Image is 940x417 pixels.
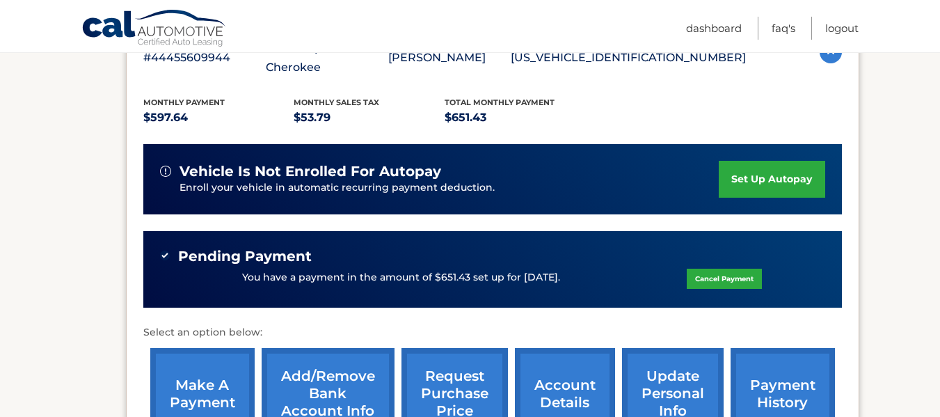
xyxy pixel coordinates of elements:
span: Monthly Payment [143,97,225,107]
span: Monthly sales Tax [294,97,379,107]
p: [US_VEHICLE_IDENTIFICATION_NUMBER] [511,48,746,68]
p: 2023 Jeep Grand Cherokee [266,38,388,77]
a: Logout [825,17,859,40]
span: vehicle is not enrolled for autopay [180,163,441,180]
img: check-green.svg [160,251,170,260]
p: $53.79 [294,108,445,127]
p: [PERSON_NAME] [388,48,511,68]
a: set up autopay [719,161,825,198]
a: Dashboard [686,17,742,40]
span: Pending Payment [178,248,312,265]
a: Cal Automotive [81,9,228,49]
p: Select an option below: [143,324,842,341]
p: $597.64 [143,108,294,127]
a: FAQ's [772,17,795,40]
p: $651.43 [445,108,596,127]
p: #44455609944 [143,48,266,68]
span: Total Monthly Payment [445,97,555,107]
a: Cancel Payment [687,269,762,289]
p: Enroll your vehicle in automatic recurring payment deduction. [180,180,719,196]
img: alert-white.svg [160,166,171,177]
p: You have a payment in the amount of $651.43 set up for [DATE]. [242,270,560,285]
